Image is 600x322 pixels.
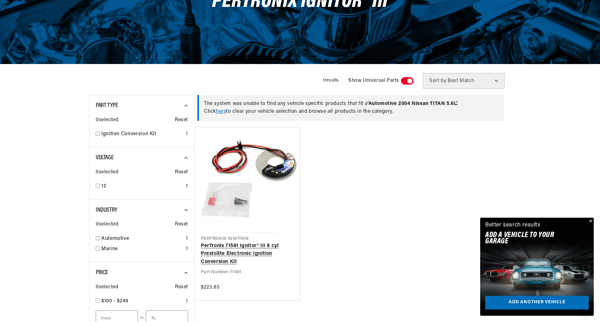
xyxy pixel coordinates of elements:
span: 0 selected [96,220,118,229]
div: Better search results [485,221,541,230]
button: Close [586,218,594,225]
span: Voltage [96,155,114,161]
span: Reset [175,283,188,291]
span: Sort by [429,78,446,83]
a: Marine [101,245,183,253]
span: Show Universal Parts [348,77,399,85]
span: 1 results [323,78,339,83]
span: Price [96,270,108,276]
div: 1 [186,235,188,243]
a: Ignition Conversion Kit [101,130,183,138]
span: ' Automotive 2004 Nissan TITAN 5.6L '. [368,101,458,106]
span: 0 selected [96,168,118,176]
a: 12 [101,182,183,191]
select: Sort by [423,73,505,89]
span: Part Type [96,102,118,109]
div: 1 [186,182,188,191]
a: PerTronix 71581 Ignitor® III 8 cyl Prestolite Electronic Ignition Conversion Kit [201,242,293,266]
a: Automotive [101,235,183,243]
span: Reset [175,116,188,124]
div: The system was unable to find any vehicle specific products that fit a Click to clear your vehicl... [197,95,504,121]
span: Reset [175,220,188,229]
span: Reset [175,168,188,176]
a: Add another vehicle [485,296,589,310]
div: 1 [186,245,188,253]
a: here [216,109,226,114]
h2: Add A VEHICLE to your garage [485,232,573,245]
span: 0 selected [96,116,118,124]
div: 1 [186,297,188,305]
span: $100 - $249 [101,299,129,304]
span: Industry [96,207,117,213]
span: 0 selected [96,283,118,291]
div: 1 [186,130,188,138]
